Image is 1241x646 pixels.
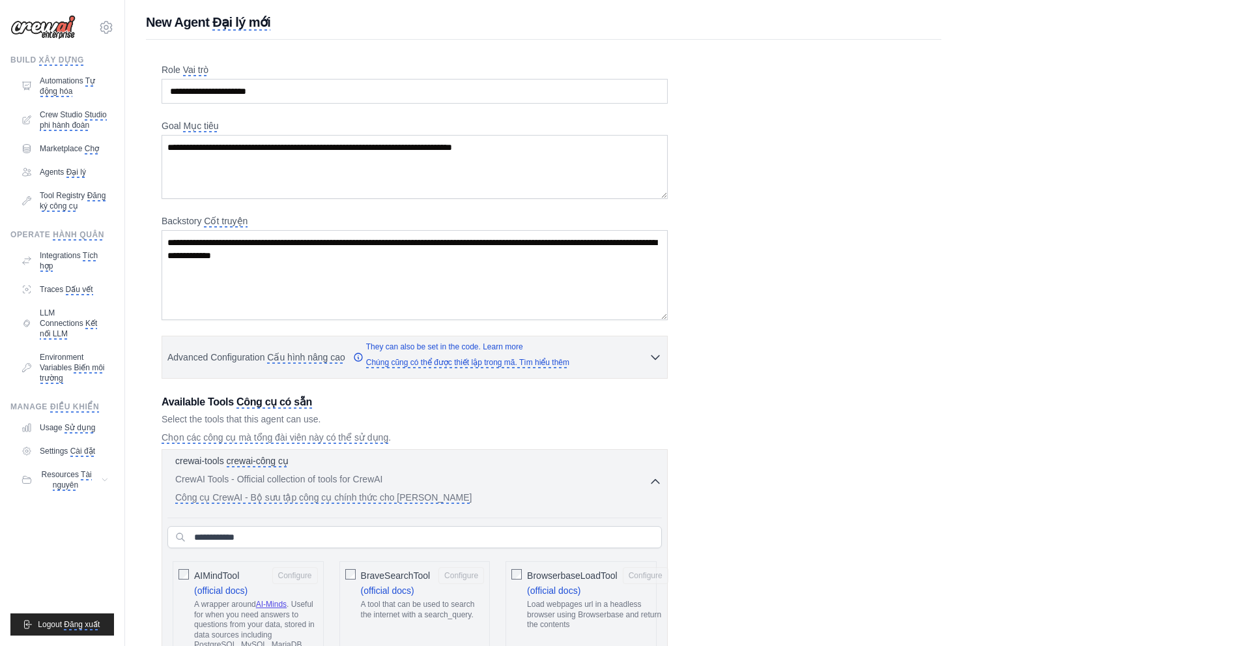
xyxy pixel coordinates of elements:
[16,347,114,389] a: Environment Variables Biến môi trường
[16,138,114,159] a: Marketplace Chợ
[236,396,312,409] monica-translate-translate: Công cụ có sẵn
[40,251,81,260] monica-translate-origin-text: Integrations
[16,245,114,276] a: Integrations Tích hợp
[16,464,114,495] button: Resources Tài nguyên
[40,76,95,97] monica-translate-translate: Tự động hóa
[204,216,248,228] monica-translate-translate: Cốt truyện
[64,423,95,433] monica-translate-translate: Sử dụng
[527,600,668,630] p: Load webpages url in a headless browser using Browserbase and return the contents
[212,15,270,31] monica-translate-translate: Đại lý mới
[16,279,114,300] a: Traces Dấu vết
[40,110,82,119] monica-translate-origin-text: Crew Studio
[38,620,62,629] monica-translate-origin-text: Logout
[40,363,105,384] monica-translate-translate: Biến môi trường
[10,15,76,40] img: Logo
[10,402,48,411] monica-translate-origin-text: Manage
[40,191,106,212] monica-translate-translate: Đăng ký công cụ
[66,285,93,295] monica-translate-translate: Dấu vết
[162,414,321,424] monica-translate-origin-text: Select the tools that this agent can use.
[361,600,485,620] p: A tool that can be used to search the internet with a search_query.
[42,470,79,479] monica-translate-origin-text: Resources
[162,396,234,407] monica-translate-origin-text: Available Tools
[623,567,668,584] button: BrowserbaseLoadTool (official docs) Load webpages url in a headless browser using Browserbase and...
[16,417,114,438] a: Usage Sử dụng
[175,474,383,484] monica-translate-origin-text: CrewAI Tools - Official collection of tools for CrewAI
[85,144,99,154] monica-translate-translate: Chợ
[162,65,180,75] monica-translate-origin-text: Role
[40,76,83,85] monica-translate-origin-text: Automations
[16,441,114,462] a: Settings Cài đặt
[194,585,248,596] a: (official docs)
[40,110,107,131] monica-translate-translate: Studio phi hành đoàn
[39,55,84,66] monica-translate-translate: XÂY DỰNG
[40,168,64,177] monica-translate-origin-text: Agents
[16,302,114,344] a: LLM Connections Kết nối LLM
[10,230,50,239] monica-translate-origin-text: Operate
[194,569,239,582] span: AIMindTool
[10,613,114,636] button: Logout Đăng xuất
[162,336,667,378] button: Advanced Configuration Cấu hình nâng cao They can also be set in the code. Learn moreChúng cũng c...
[50,402,99,413] monica-translate-translate: ĐIỀU KHIỂN
[353,342,569,373] a: They can also be set in the code. Learn moreChúng cũng có thể được thiết lập trong mã. Tìm hiểu thêm
[40,285,63,294] monica-translate-origin-text: Traces
[16,104,114,136] a: Crew Studio Studio phi hành đoàn
[64,620,100,630] monica-translate-translate: Đăng xuất
[527,569,618,582] span: BrowserbaseLoadTool
[162,216,201,226] monica-translate-origin-text: Backstory
[267,352,345,364] monica-translate-translate: Cấu hình nâng cao
[183,65,208,76] monica-translate-translate: Vai trò
[40,144,82,153] monica-translate-origin-text: Marketplace
[16,185,114,216] a: Tool Registry Đăng ký công cụ
[162,432,391,444] monica-translate-translate: Chọn các công cụ mà tổng đài viên này có thể sử dụng.
[256,600,287,609] a: AI-Minds
[183,121,218,132] monica-translate-translate: Mục tiêu
[162,121,181,131] monica-translate-origin-text: Goal
[40,319,97,340] monica-translate-translate: Kết nối LLM
[366,358,569,368] monica-translate-translate: Chúng cũng có thể được thiết lập trong mã. Tìm hiểu thêm
[66,168,86,178] monica-translate-translate: Đại lý
[40,423,63,432] monica-translate-origin-text: Usage
[272,567,318,584] button: AIMindTool (official docs) A wrapper aroundAI-Minds. Useful for when you need answers to question...
[53,470,92,491] monica-translate-translate: Tài nguyên
[70,447,95,457] monica-translate-translate: Cài đặt
[53,230,104,241] monica-translate-translate: HÀNH QUÂN
[361,569,431,582] span: BraveSearchTool
[175,456,224,466] monica-translate-origin-text: crewai-tools
[438,567,484,584] button: BraveSearchTool (official docs) A tool that can be used to search the internet with a search_query.
[366,342,523,351] monica-translate-origin-text: They can also be set in the code. Learn more
[16,162,114,183] a: Agents Đại lý
[10,55,36,65] monica-translate-origin-text: Build
[146,15,209,29] monica-translate-origin-text: New Agent
[40,353,83,372] monica-translate-origin-text: Environment Variables
[167,454,662,509] button: crewai-tools crewai-công cụ CrewAI Tools - Official collection of tools for CrewAICông cụ CrewAI ...
[167,352,264,362] monica-translate-origin-text: Advanced Configuration
[227,456,289,467] monica-translate-translate: crewai-công cụ
[40,251,98,272] monica-translate-translate: Tích hợp
[40,308,83,328] monica-translate-origin-text: LLM Connections
[16,70,114,102] a: Automations Tự động hóa
[361,585,414,596] a: (official docs)
[40,191,85,200] monica-translate-origin-text: Tool Registry
[527,585,580,596] a: (official docs)
[40,447,68,456] monica-translate-origin-text: Settings
[175,492,472,504] monica-translate-translate: Công cụ CrewAI - Bộ sưu tập công cụ chính thức cho [PERSON_NAME]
